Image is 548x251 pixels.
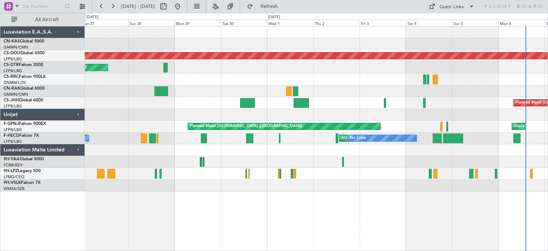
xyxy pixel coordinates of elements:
span: F-GPNJ [4,122,19,126]
div: Sat 4 [406,20,452,26]
a: GMMN/CMN [4,45,28,50]
span: 9H-LPZ [4,169,18,173]
span: [DATE] - [DATE] [121,3,155,10]
span: 9H-VSLK [4,181,21,185]
a: F-HECDFalcon 7X [4,134,39,138]
a: LFPB/LBG [4,127,22,132]
a: CS-DTRFalcon 2000 [4,63,43,67]
a: CN-RAKGlobal 6000 [4,86,45,91]
a: 9H-VSLKFalcon 7X [4,181,41,185]
a: 9H-LPZLegacy 500 [4,169,41,173]
button: Quick Links [425,1,478,12]
div: AOG Maint Paris ([GEOGRAPHIC_DATA]) [341,133,416,144]
span: CS-RRC [4,75,19,79]
span: Refresh [254,4,284,9]
a: CN-KASGlobal 5000 [4,39,44,44]
a: GMMN/CMN [4,92,28,97]
div: Planned Maint [GEOGRAPHIC_DATA] ([GEOGRAPHIC_DATA]) [190,121,302,132]
a: LFPB/LBG [4,68,22,74]
span: CS-DOU [4,51,20,55]
span: CS-DTR [4,63,19,67]
a: 9H-YAAGlobal 5000 [4,157,44,161]
a: CS-RRCFalcon 900LX [4,75,46,79]
a: LFPB/LBG [4,56,22,62]
a: DNMM/LOS [4,80,26,85]
a: FCBB/BZV [4,162,22,168]
button: Refresh [244,1,286,12]
a: LFPB/LBG [4,104,22,109]
span: CN-RAK [4,86,20,91]
a: WMSA/SZB [4,186,25,191]
input: Trip Number [22,1,63,12]
span: All Aircraft [19,17,75,22]
div: No Crew [350,133,366,144]
div: Wed 1 [267,20,313,26]
a: LFMD/CEQ [4,174,24,180]
span: CS-JHH [4,98,19,102]
span: 9H-YAA [4,157,20,161]
div: Mon 29 [174,20,221,26]
div: Mon 6 [498,20,545,26]
a: F-GPNJFalcon 900EX [4,122,46,126]
div: Thu 2 [313,20,360,26]
div: Sat 27 [82,20,128,26]
span: CN-KAS [4,39,20,44]
a: CS-JHHGlobal 6000 [4,98,43,102]
a: LFPB/LBG [4,139,22,144]
a: CS-DOUGlobal 6500 [4,51,45,55]
div: Tue 30 [221,20,267,26]
button: All Aircraft [8,14,77,25]
div: Sun 5 [452,20,498,26]
div: Quick Links [440,4,464,11]
div: Fri 3 [360,20,406,26]
div: Sun 28 [128,20,174,26]
span: F-HECD [4,134,19,138]
div: [DATE] [268,14,280,20]
div: [DATE] [86,14,98,20]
